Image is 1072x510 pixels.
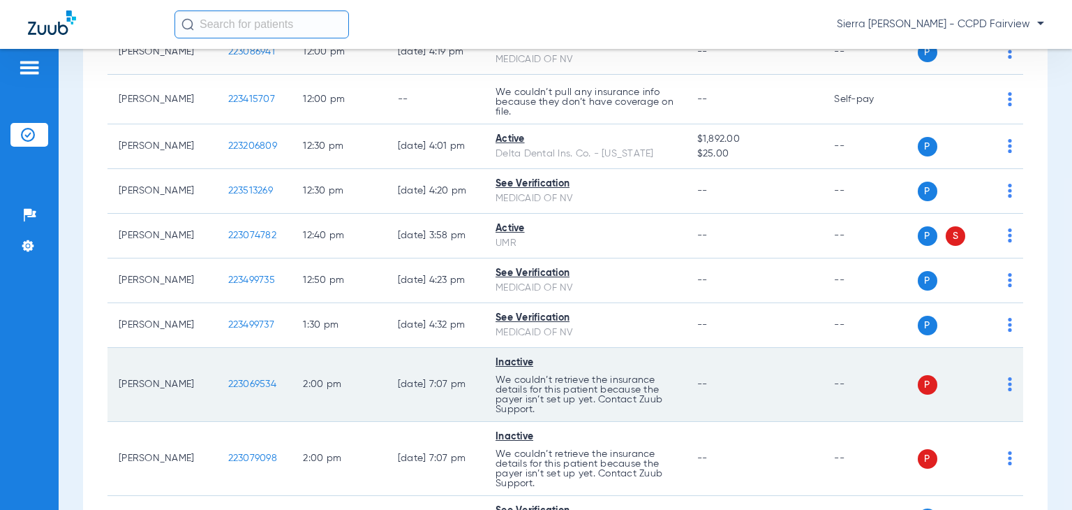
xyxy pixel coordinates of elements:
span: -- [697,231,708,240]
span: -- [697,94,708,104]
img: hamburger-icon [18,59,40,76]
td: [PERSON_NAME] [107,422,217,496]
div: Delta Dental Ins. Co. - [US_STATE] [496,147,675,161]
img: group-dot-blue.svg [1008,228,1012,242]
td: [PERSON_NAME] [107,303,217,348]
span: 223086941 [228,47,275,57]
td: 12:00 PM [292,75,386,124]
td: 2:00 PM [292,422,386,496]
td: [DATE] 7:07 PM [387,348,484,422]
td: [DATE] 4:19 PM [387,30,484,75]
td: 12:30 PM [292,169,386,214]
td: [PERSON_NAME] [107,124,217,169]
img: group-dot-blue.svg [1008,377,1012,391]
img: group-dot-blue.svg [1008,184,1012,198]
td: 1:30 PM [292,303,386,348]
img: x.svg [976,273,990,287]
iframe: Chat Widget [1002,443,1072,510]
div: See Verification [496,311,675,326]
div: Active [496,132,675,147]
img: group-dot-blue.svg [1008,273,1012,287]
td: [PERSON_NAME] [107,75,217,124]
img: group-dot-blue.svg [1008,45,1012,59]
td: -- [823,214,917,258]
span: $25.00 [697,147,812,161]
span: -- [697,47,708,57]
img: x.svg [976,451,990,465]
td: 12:00 PM [292,30,386,75]
td: [PERSON_NAME] [107,214,217,258]
td: 12:30 PM [292,124,386,169]
span: 223415707 [228,94,275,104]
span: S [946,226,965,246]
img: group-dot-blue.svg [1008,139,1012,153]
span: 223206809 [228,141,277,151]
img: group-dot-blue.svg [1008,318,1012,332]
td: [DATE] 3:58 PM [387,214,484,258]
img: x.svg [976,184,990,198]
span: P [918,449,937,469]
p: We couldn’t retrieve the insurance details for this patient because the payer isn’t set up yet. C... [496,375,675,414]
div: Inactive [496,356,675,370]
span: -- [697,320,708,330]
span: Sierra [PERSON_NAME] - CCPD Fairview [837,17,1044,31]
span: 223513269 [228,186,273,196]
img: group-dot-blue.svg [1008,92,1012,106]
td: [DATE] 4:23 PM [387,258,484,303]
td: Self-pay [823,75,917,124]
td: [DATE] 4:01 PM [387,124,484,169]
span: P [918,43,937,62]
div: MEDICAID OF NV [496,281,675,296]
td: 12:40 PM [292,214,386,258]
span: -- [697,379,708,389]
span: P [918,316,937,335]
td: -- [387,75,484,124]
td: -- [823,303,917,348]
img: Search Icon [181,18,194,31]
input: Search for patients [174,10,349,38]
div: MEDICAID OF NV [496,326,675,340]
span: P [918,375,937,395]
div: UMR [496,236,675,251]
div: Inactive [496,430,675,444]
span: P [918,271,937,291]
img: x.svg [976,45,990,59]
span: P [918,226,937,246]
td: -- [823,348,917,422]
img: Zuub Logo [28,10,76,35]
p: We couldn’t retrieve the insurance details for this patient because the payer isn’t set up yet. C... [496,449,675,488]
td: 2:00 PM [292,348,386,422]
td: [PERSON_NAME] [107,258,217,303]
div: See Verification [496,177,675,191]
div: MEDICAID OF NV [496,52,675,67]
span: 223069534 [228,379,276,389]
td: [PERSON_NAME] [107,30,217,75]
img: x.svg [976,92,990,106]
span: P [918,137,937,156]
img: x.svg [976,139,990,153]
td: [PERSON_NAME] [107,169,217,214]
td: -- [823,30,917,75]
div: MEDICAID OF NV [496,191,675,206]
td: [DATE] 7:07 PM [387,422,484,496]
span: 223074782 [228,231,276,240]
span: -- [697,453,708,463]
span: 223079098 [228,453,277,463]
img: x.svg [976,318,990,332]
img: x.svg [976,377,990,391]
div: See Verification [496,266,675,281]
td: [DATE] 4:20 PM [387,169,484,214]
td: -- [823,169,917,214]
td: -- [823,422,917,496]
td: -- [823,124,917,169]
img: x.svg [976,228,990,242]
span: -- [697,186,708,196]
td: [PERSON_NAME] [107,348,217,422]
td: -- [823,258,917,303]
span: P [918,182,937,201]
span: 223499735 [228,275,275,285]
span: $1,892.00 [697,132,812,147]
span: -- [697,275,708,285]
p: We couldn’t pull any insurance info because they don’t have coverage on file. [496,87,675,117]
